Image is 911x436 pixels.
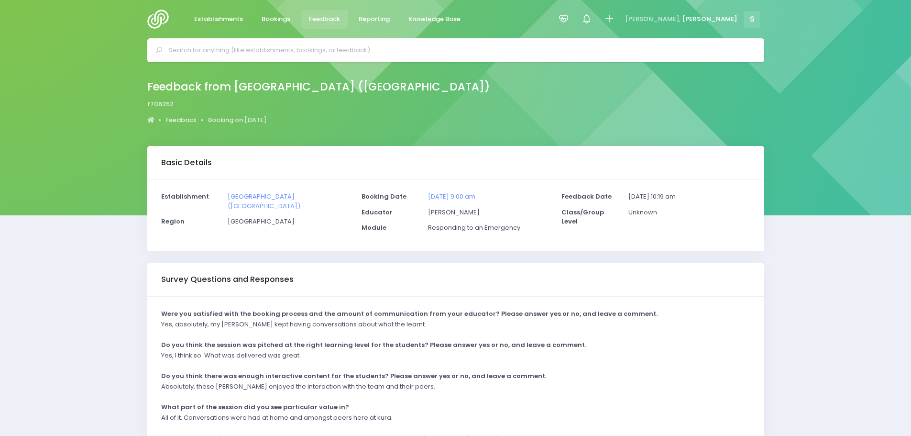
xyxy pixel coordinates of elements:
strong: Feedback Date [561,192,612,201]
span: Knowledge Base [408,14,461,24]
p: Responding to an Emergency [428,223,549,233]
span: [PERSON_NAME] [682,14,737,24]
div: [GEOGRAPHIC_DATA] [222,217,355,233]
strong: What part of the session did you see particular value in? [161,402,349,412]
h2: Feedback from [GEOGRAPHIC_DATA] ([GEOGRAPHIC_DATA]) [147,80,490,93]
a: Knowledge Base [401,10,469,29]
strong: Class/Group Level [561,208,604,226]
a: Booking on [DATE] [208,115,266,125]
a: Reporting [351,10,398,29]
a: Establishments [187,10,251,29]
span: Bookings [262,14,290,24]
span: f706252 [147,100,174,109]
strong: Module [362,223,386,232]
strong: Booking Date [362,192,406,201]
p: Absolutely, these [PERSON_NAME] enjoyed the interaction with the team and their peers. [161,382,435,391]
span: Establishments [194,14,243,24]
strong: Do you think there was enough interactive content for the students? Please answer yes or no, and ... [161,371,547,380]
span: S [744,11,760,28]
p: [PERSON_NAME] [428,208,549,217]
img: Logo [147,10,175,29]
p: Yes, I think so. What was delivered was great. [161,351,301,360]
a: [DATE] 9:00 am [428,192,475,201]
span: Reporting [359,14,390,24]
p: All of it. Conversations were had at home and amongst peers here at kura. [161,413,393,423]
a: Feedback [165,115,197,125]
strong: Were you satisfied with the booking process and the amount of communication from your educator? P... [161,309,658,318]
span: Feedback [309,14,340,24]
span: [PERSON_NAME], [625,14,681,24]
a: Feedback [301,10,348,29]
p: Unknown [628,208,750,217]
p: [DATE] 10:19 am [628,192,750,201]
h3: Survey Questions and Responses [161,275,294,284]
strong: Educator [362,208,393,217]
p: Yes, absolutely, my [PERSON_NAME] kept having conversations about what the learnt. [161,320,426,329]
strong: Establishment [161,192,209,201]
a: [GEOGRAPHIC_DATA] ([GEOGRAPHIC_DATA]) [228,192,300,211]
a: Bookings [254,10,298,29]
strong: Do you think the session was pitched at the right learning level for the students? Please answer ... [161,340,586,349]
h3: Basic Details [161,158,212,168]
input: Search for anything (like establishments, bookings, or feedback) [169,43,751,57]
strong: Region [161,217,185,226]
